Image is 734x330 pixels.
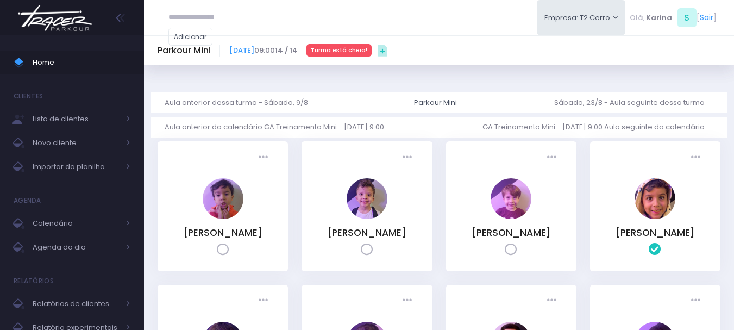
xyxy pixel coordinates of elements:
[687,148,705,166] div: Presença
[33,55,130,70] span: Home
[33,240,120,254] span: Agenda do dia
[306,44,372,56] div: Turma está cheia!
[14,270,54,292] h4: Relatórios
[543,148,561,166] div: Presença
[347,211,387,222] a: Gabriel Afonso Frisch
[14,85,43,107] h4: Clientes
[677,8,697,27] span: S
[482,117,713,138] a: GA Treinamento Mini - [DATE] 9:00 Aula seguinte do calendário
[491,211,531,222] a: Pedro Peloso
[165,117,393,138] a: Aula anterior do calendário GA Treinamento Mini - [DATE] 9:00
[646,13,672,23] span: Karina
[616,226,695,239] a: [PERSON_NAME]
[414,97,457,108] div: Parkour Mini
[254,292,272,310] div: Presença
[327,226,406,239] a: [PERSON_NAME]
[399,292,417,310] div: Presença
[399,148,417,166] div: Presença
[630,13,644,23] span: Olá,
[14,190,41,211] h4: Agenda
[168,28,213,46] a: Adicionar
[165,92,317,113] a: Aula anterior dessa turma - Sábado, 9/8
[229,45,298,56] span: 09:00
[687,292,705,310] div: Presença
[372,40,392,60] div: Ações Rápidas
[275,45,298,55] strong: 14 / 14
[229,45,254,55] a: [DATE]
[491,178,531,219] img: Pedro Peloso
[158,45,211,56] h5: Parkour Mini
[33,136,120,150] span: Novo cliente
[33,112,120,126] span: Lista de clientes
[347,178,387,219] img: Gabriel Afonso Frisch
[203,211,243,222] a: Benjamin Franco
[543,292,561,310] div: Presença
[554,92,713,113] a: Sábado, 23/8 - Aula seguinte dessa turma
[33,216,120,231] span: Calendário
[203,178,243,219] img: Benjamin Franco
[183,226,262,239] a: [PERSON_NAME]
[472,226,551,239] a: [PERSON_NAME]
[33,160,120,174] span: Importar da planilha
[700,12,713,23] a: Sair
[33,297,120,311] span: Relatórios de clientes
[254,148,272,166] div: Presença
[635,178,675,219] img: Bento Oliveira da Costa
[635,211,675,222] a: Bento Oliveira da Costa
[625,5,720,30] div: [ ]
